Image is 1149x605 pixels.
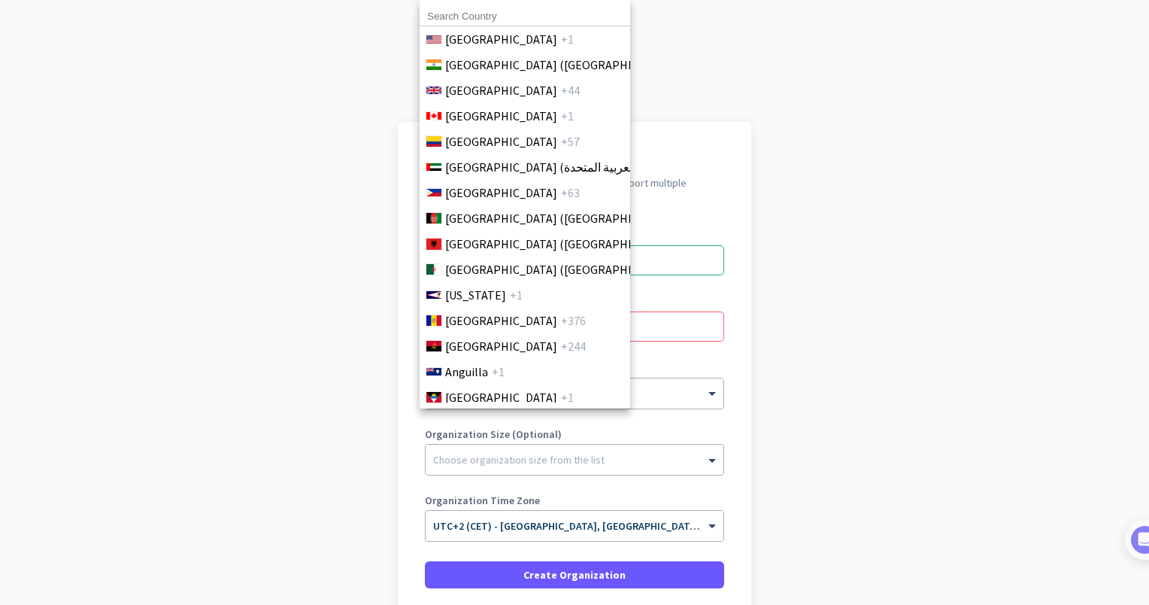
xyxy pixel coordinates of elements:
[445,312,557,330] span: [GEOGRAPHIC_DATA]
[445,260,680,278] span: [GEOGRAPHIC_DATA] (‫[GEOGRAPHIC_DATA]‬‎)
[420,7,630,26] input: Search Country
[445,286,506,304] span: [US_STATE]
[492,363,505,381] span: +1
[561,312,586,330] span: +376
[561,337,586,355] span: +244
[445,81,557,99] span: [GEOGRAPHIC_DATA]
[445,30,557,48] span: [GEOGRAPHIC_DATA]
[561,81,580,99] span: +44
[445,132,557,150] span: [GEOGRAPHIC_DATA]
[445,184,557,202] span: [GEOGRAPHIC_DATA]
[561,107,574,125] span: +1
[510,286,523,304] span: +1
[445,107,557,125] span: [GEOGRAPHIC_DATA]
[445,209,680,227] span: [GEOGRAPHIC_DATA] (‫[GEOGRAPHIC_DATA]‬‎)
[445,56,680,74] span: [GEOGRAPHIC_DATA] ([GEOGRAPHIC_DATA])
[445,337,557,355] span: [GEOGRAPHIC_DATA]
[445,235,680,253] span: [GEOGRAPHIC_DATA] ([GEOGRAPHIC_DATA])
[445,363,488,381] span: Anguilla
[561,388,574,406] span: +1
[561,30,574,48] span: +1
[445,158,683,176] span: [GEOGRAPHIC_DATA] (‫الإمارات العربية المتحدة‬‎)
[561,132,580,150] span: +57
[561,184,580,202] span: +63
[445,388,557,406] span: [GEOGRAPHIC_DATA]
